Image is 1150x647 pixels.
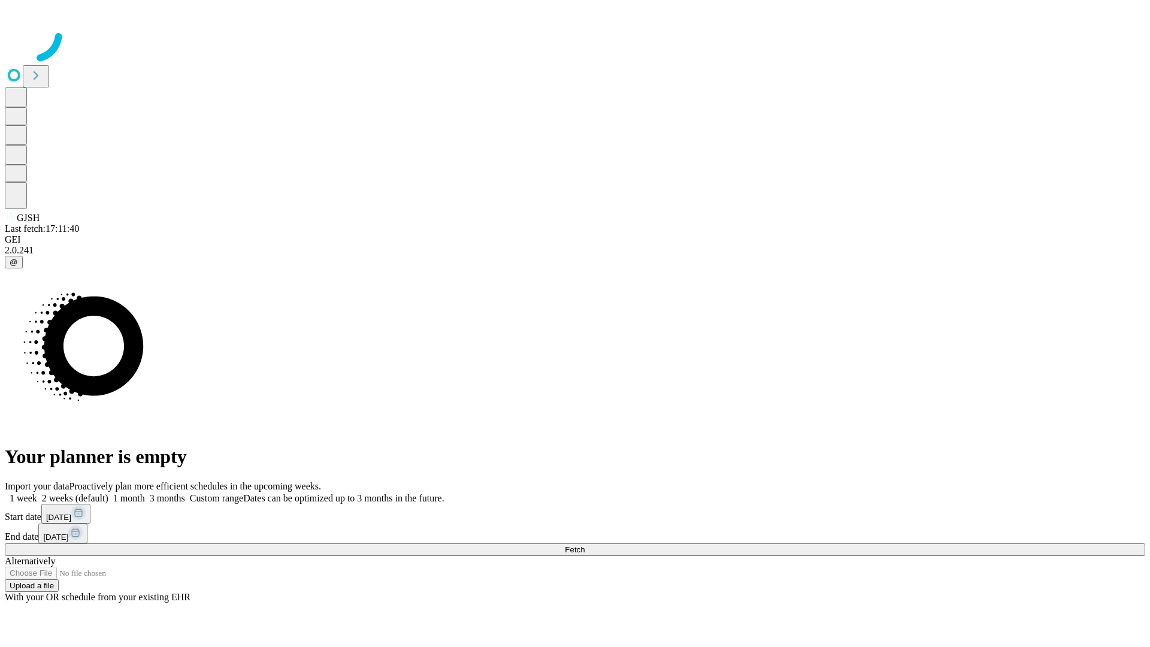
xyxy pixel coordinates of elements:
[5,234,1145,245] div: GEI
[10,493,37,503] span: 1 week
[5,543,1145,556] button: Fetch
[565,545,585,554] span: Fetch
[113,493,145,503] span: 1 month
[46,513,71,522] span: [DATE]
[5,504,1145,524] div: Start date
[5,481,69,491] span: Import your data
[17,213,40,223] span: GJSH
[10,258,18,267] span: @
[42,493,108,503] span: 2 weeks (default)
[5,556,55,566] span: Alternatively
[5,245,1145,256] div: 2.0.241
[5,592,190,602] span: With your OR schedule from your existing EHR
[5,256,23,268] button: @
[38,524,87,543] button: [DATE]
[150,493,185,503] span: 3 months
[69,481,321,491] span: Proactively plan more efficient schedules in the upcoming weeks.
[243,493,444,503] span: Dates can be optimized up to 3 months in the future.
[5,524,1145,543] div: End date
[5,579,59,592] button: Upload a file
[43,533,68,542] span: [DATE]
[41,504,90,524] button: [DATE]
[190,493,243,503] span: Custom range
[5,223,79,234] span: Last fetch: 17:11:40
[5,446,1145,468] h1: Your planner is empty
